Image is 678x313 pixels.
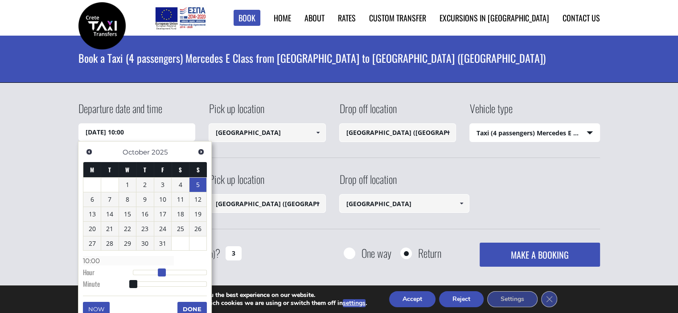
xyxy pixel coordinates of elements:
a: 17 [154,207,172,221]
a: 4 [172,178,189,192]
img: Crete Taxi Transfers | Book a Taxi transfer from Chania airport to Mitsis Laguna Resort & Spa (An... [78,2,126,49]
a: 30 [136,236,154,251]
input: Select pickup location [209,123,326,142]
button: Reject [439,291,484,307]
button: settings [343,299,366,307]
span: Wednesday [125,165,129,174]
p: We are using cookies to give you the best experience on our website. [119,291,367,299]
label: Drop off location [339,171,397,194]
span: Thursday [144,165,146,174]
a: Show All Items [310,123,325,142]
a: 31 [154,236,172,251]
a: Show All Items [441,123,456,142]
a: 29 [119,236,136,251]
a: 5 [189,178,207,192]
a: Book [234,10,260,26]
img: e-bannersEUERDF180X90.jpg [154,4,207,31]
a: 1 [119,178,136,192]
a: 27 [83,236,101,251]
label: Pick up location [209,101,264,123]
a: 12 [189,192,207,207]
span: October [123,148,150,156]
input: Select pickup location [209,194,326,213]
a: Previous [83,146,95,158]
a: Custom Transfer [369,12,426,24]
a: 14 [101,207,119,221]
span: Taxi (4 passengers) Mercedes E Class [470,124,600,142]
span: 2025 [152,148,168,156]
a: 6 [83,192,101,207]
a: 16 [136,207,154,221]
a: 8 [119,192,136,207]
h1: Book a Taxi (4 passengers) Mercedes E Class from [GEOGRAPHIC_DATA] to [GEOGRAPHIC_DATA] ([GEOGRAP... [78,36,600,80]
a: 20 [83,222,101,236]
a: 24 [154,222,172,236]
span: Saturday [179,165,182,174]
a: 11 [172,192,189,207]
span: Previous [86,148,93,155]
label: Departure date and time [78,101,162,123]
a: 7 [101,192,119,207]
a: 28 [101,236,119,251]
span: Sunday [197,165,200,174]
dt: Minute [83,279,132,291]
a: Show All Items [454,194,469,213]
label: Pick up location [209,171,264,194]
a: Next [195,146,207,158]
a: 15 [119,207,136,221]
button: Accept [389,291,436,307]
dt: Hour [83,268,132,279]
a: Show All Items [310,194,325,213]
a: Rates [338,12,356,24]
label: Vehicle type [469,101,513,123]
span: Tuesday [108,165,111,174]
a: 2 [136,178,154,192]
a: 10 [154,192,172,207]
a: 19 [189,207,207,221]
button: Close GDPR Cookie Banner [541,291,557,307]
span: Monday [90,165,94,174]
input: Select drop-off location [339,123,456,142]
input: Select drop-off location [339,194,470,213]
a: 25 [172,222,189,236]
button: Settings [487,291,538,307]
a: 26 [189,222,207,236]
p: You can find out more about which cookies we are using or switch them off in . [119,299,367,307]
label: Return [418,248,441,259]
a: Excursions in [GEOGRAPHIC_DATA] [440,12,549,24]
a: 13 [83,207,101,221]
a: Crete Taxi Transfers | Book a Taxi transfer from Chania airport to Mitsis Laguna Resort & Spa (An... [78,20,126,29]
a: 22 [119,222,136,236]
a: Contact us [563,12,600,24]
a: About [304,12,325,24]
a: 9 [136,192,154,207]
button: MAKE A BOOKING [480,243,600,267]
span: Next [197,148,205,155]
label: Drop off location [339,101,397,123]
label: One way [362,248,391,259]
span: Friday [161,165,164,174]
a: 23 [136,222,154,236]
a: 18 [172,207,189,221]
a: Home [274,12,291,24]
a: 21 [101,222,119,236]
a: 3 [154,178,172,192]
